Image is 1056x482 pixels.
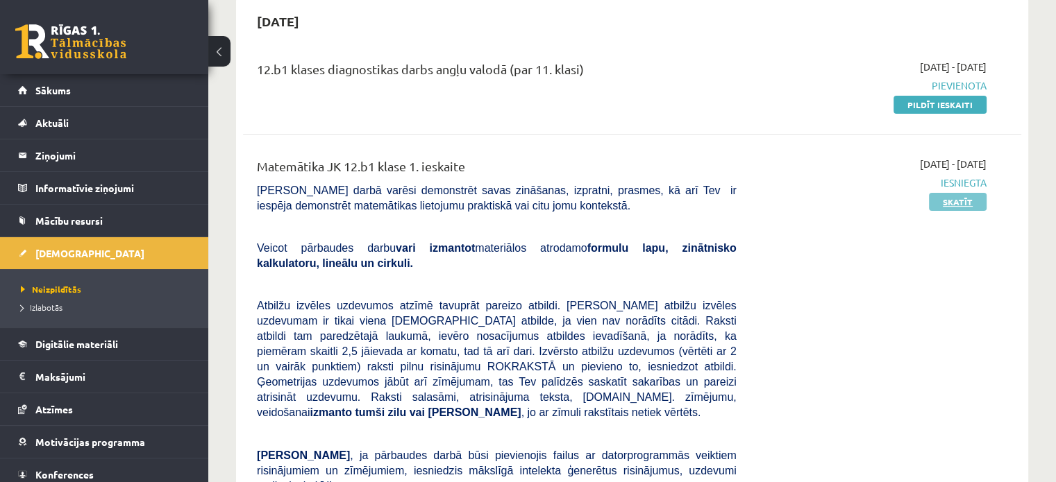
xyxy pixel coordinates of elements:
[257,300,737,418] span: Atbilžu izvēles uzdevumos atzīmē tavuprāt pareizo atbildi. [PERSON_NAME] atbilžu izvēles uzdevuma...
[929,193,987,211] a: Skatīt
[355,406,521,418] b: tumši zilu vai [PERSON_NAME]
[35,403,73,415] span: Atzīmes
[257,184,737,212] span: [PERSON_NAME] darbā varēsi demonstrēt savas zināšanas, izpratni, prasmes, kā arī Tev ir iespēja d...
[15,24,126,59] a: Rīgas 1. Tālmācības vidusskola
[757,78,987,93] span: Pievienota
[18,74,191,106] a: Sākums
[35,338,118,350] span: Digitālie materiāli
[310,406,352,418] b: izmanto
[35,247,144,259] span: [DEMOGRAPHIC_DATA]
[257,449,350,461] span: [PERSON_NAME]
[18,426,191,458] a: Motivācijas programma
[257,242,737,269] b: formulu lapu, zinātnisko kalkulatoru, lineālu un cirkuli.
[257,242,737,269] span: Veicot pārbaudes darbu materiālos atrodamo
[18,328,191,360] a: Digitālie materiāli
[18,139,191,171] a: Ziņojumi
[257,157,737,182] div: Matemātika JK 12.b1 klase 1. ieskaite
[35,361,191,393] legend: Maksājumi
[757,175,987,190] span: Iesniegta
[35,172,191,204] legend: Informatīvie ziņojumi
[35,436,145,448] span: Motivācijas programma
[18,172,191,204] a: Informatīvie ziņojumi
[18,205,191,236] a: Mācību resursi
[18,393,191,425] a: Atzīmes
[18,237,191,269] a: [DEMOGRAPHIC_DATA]
[894,96,987,114] a: Pildīt ieskaiti
[18,361,191,393] a: Maksājumi
[920,60,987,74] span: [DATE] - [DATE]
[21,302,62,313] span: Izlabotās
[21,284,81,295] span: Neizpildītās
[257,60,737,85] div: 12.b1 klases diagnostikas darbs angļu valodā (par 11. klasi)
[35,214,103,227] span: Mācību resursi
[35,468,94,481] span: Konferences
[21,301,194,313] a: Izlabotās
[396,242,475,254] b: vari izmantot
[18,107,191,139] a: Aktuāli
[35,117,69,129] span: Aktuāli
[35,84,71,96] span: Sākums
[920,157,987,171] span: [DATE] - [DATE]
[21,283,194,295] a: Neizpildītās
[35,139,191,171] legend: Ziņojumi
[243,5,313,37] h2: [DATE]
